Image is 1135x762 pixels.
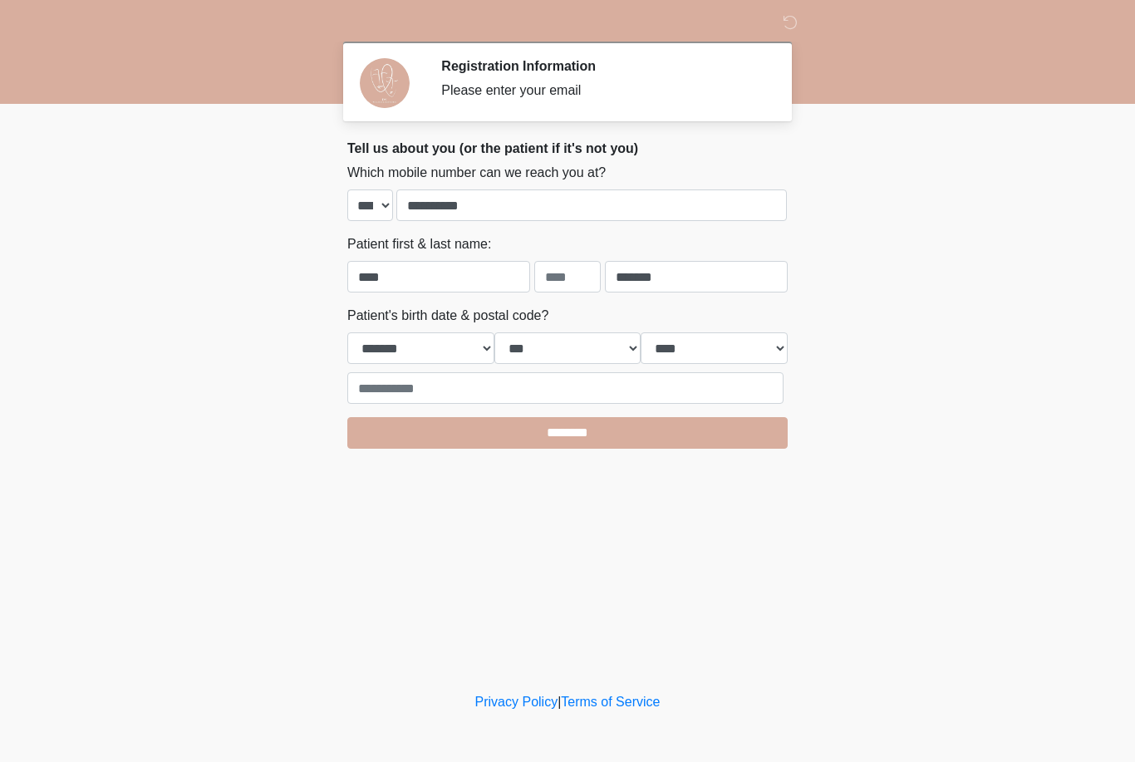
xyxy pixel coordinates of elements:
[347,234,491,254] label: Patient first & last name:
[558,695,561,709] a: |
[561,695,660,709] a: Terms of Service
[360,58,410,108] img: Agent Avatar
[347,163,606,183] label: Which mobile number can we reach you at?
[475,695,558,709] a: Privacy Policy
[347,140,788,156] h2: Tell us about you (or the patient if it's not you)
[441,58,763,74] h2: Registration Information
[347,306,548,326] label: Patient's birth date & postal code?
[331,12,352,33] img: DM Studio Logo
[441,81,763,101] div: Please enter your email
